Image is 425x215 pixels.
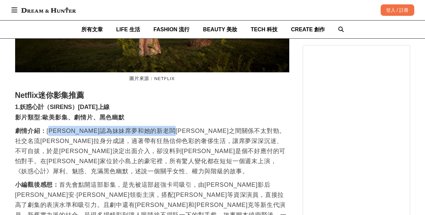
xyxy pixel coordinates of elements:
a: CREATE 創作 [291,21,325,38]
span: TECH 科技 [251,27,278,32]
span: CREATE 創作 [291,27,325,32]
a: FASHION 流行 [154,21,190,38]
a: TECH 科技 [251,21,278,38]
img: Dream & Hunter [18,4,79,16]
figcaption: 圖片來源：NETFLIX [15,72,289,85]
span: FASHION 流行 [154,27,190,32]
div: 登入 / 註冊 [381,4,414,16]
a: 所有文章 [81,21,103,38]
span: BEAUTY 美妝 [203,27,237,32]
strong: 小編觀後感想： [15,181,59,188]
p: [PERSON_NAME]認為妹妹席夢和她的新老闆[PERSON_NAME]之間關係不太對勁。社交名流[PERSON_NAME]拉身分成謎，過著帶有狂熱信仰色彩的奢侈生活，讓席夢深深沉迷、不可自... [15,126,289,176]
span: 所有文章 [81,27,103,32]
strong: 影片類型:歐美影集、劇情片、黑色幽默 [15,114,125,121]
strong: 劇情介紹： [15,128,47,134]
a: BEAUTY 美妝 [203,21,237,38]
h2: Netflix迷你影集推薦 [15,91,289,100]
a: LIFE 生活 [116,21,140,38]
span: LIFE 生活 [116,27,140,32]
h3: 1.妖惑心計（SIRENS）[DATE]上線 [15,104,289,111]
